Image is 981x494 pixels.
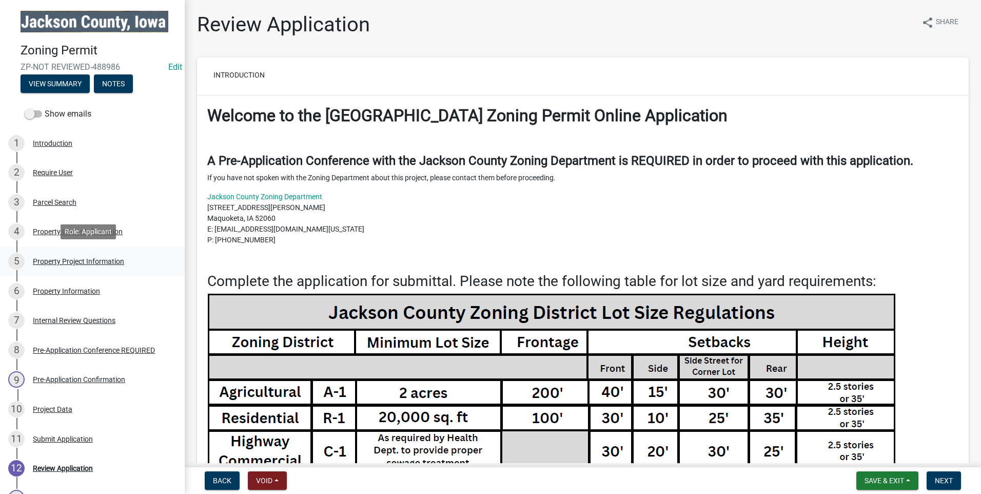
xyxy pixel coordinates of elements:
div: Pre-Application Conference REQUIRED [33,347,155,354]
button: View Summary [21,74,90,93]
i: share [921,16,934,29]
div: Require User [33,169,73,176]
button: Notes [94,74,133,93]
span: Back [213,477,231,485]
div: 4 [8,223,25,240]
div: Role: Applicant [61,224,116,239]
div: Review Application [33,465,93,472]
span: Share [936,16,958,29]
div: 8 [8,342,25,358]
wm-modal-confirm: Notes [94,80,133,88]
div: Introduction [33,140,72,147]
div: Submit Application [33,435,93,443]
h3: Complete the application for submittal. Please note the following table for lot size and yard req... [207,273,958,290]
div: 11 [8,431,25,447]
div: 3 [8,194,25,211]
a: Jackson County Zoning Department [207,193,322,201]
span: Void [256,477,272,485]
span: Save & Exit [865,477,904,485]
span: ZP-NOT REVIEWED-488986 [21,62,164,72]
span: Next [935,477,953,485]
div: Property Project Information [33,258,124,265]
div: 6 [8,283,25,299]
wm-modal-confirm: Edit Application Number [168,62,182,72]
label: Show emails [25,108,91,120]
div: 1 [8,135,25,151]
div: Pre-Application Confirmation [33,376,125,383]
div: Property Information [33,288,100,295]
div: Property Owner Information [33,228,123,235]
strong: Welcome to the [GEOGRAPHIC_DATA] Zoning Permit Online Application [207,106,728,125]
div: Project Data [33,406,72,413]
div: 2 [8,164,25,181]
button: shareShare [913,12,967,32]
div: 7 [8,312,25,329]
strong: A Pre-Application Conference with the Jackson County Zoning Department is REQUIRED in order to pr... [207,154,913,168]
div: Parcel Search [33,199,76,206]
button: Back [205,471,240,490]
p: [STREET_ADDRESS][PERSON_NAME] Maquoketa, IA 52060 E: [EMAIL_ADDRESS][DOMAIN_NAME][US_STATE] P: [P... [207,192,958,245]
button: Void [248,471,287,490]
button: Introduction [205,66,273,84]
div: 9 [8,371,25,388]
div: 5 [8,253,25,270]
button: Save & Exit [856,471,918,490]
h1: Review Application [197,12,370,37]
h4: Zoning Permit [21,43,176,58]
button: Next [927,471,961,490]
wm-modal-confirm: Summary [21,80,90,88]
img: Jackson County, Iowa [21,11,168,32]
p: If you have not spoken with the Zoning Department about this project, please contact them before ... [207,173,958,183]
div: 12 [8,460,25,477]
div: Internal Review Questions [33,317,115,324]
div: 10 [8,401,25,417]
a: Edit [168,62,182,72]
